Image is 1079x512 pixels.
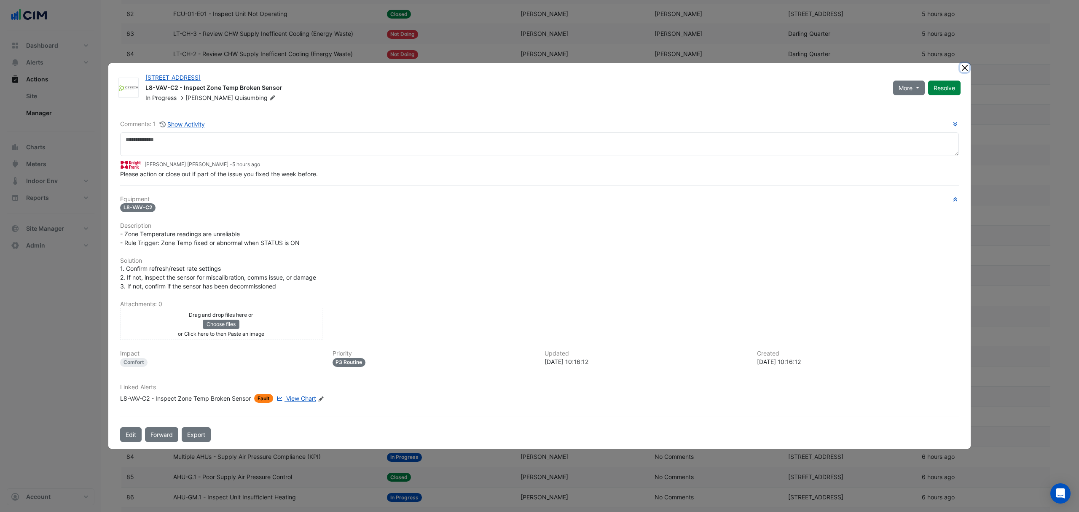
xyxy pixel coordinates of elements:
div: [DATE] 10:16:12 [757,357,959,366]
button: Show Activity [159,119,205,129]
span: Fault [254,394,273,403]
div: L8-VAV-C2 - Inspect Zone Temp Broken Sensor [145,84,883,94]
h6: Impact [120,350,322,357]
span: More [899,84,913,92]
h6: Solution [120,257,959,264]
h6: Attachments: 0 [120,301,959,308]
button: Forward [145,427,178,442]
a: Export [182,427,211,442]
button: More [893,81,925,95]
div: Comments: 1 [120,119,205,129]
h6: Updated [545,350,747,357]
span: - Zone Temperature readings are unreliable - Rule Trigger: Zone Temp fixed or abnormal when STATU... [120,230,300,246]
span: Please action or close out if part of the issue you fixed the week before. [120,170,318,178]
button: Close [960,63,969,72]
span: In Progress [145,94,177,101]
div: Open Intercom Messenger [1050,483,1071,504]
fa-icon: Edit Linked Alerts [318,396,324,402]
small: or Click here to then Paste an image [178,331,264,337]
a: [STREET_ADDRESS] [145,74,201,81]
span: -> [178,94,184,101]
div: [DATE] 10:16:12 [545,357,747,366]
h6: Equipment [120,196,959,203]
img: OzTech [119,84,138,92]
h6: Description [120,222,959,229]
span: 1. Confirm refresh/reset rate settings 2. If not, inspect the sensor for miscalibration, comms is... [120,265,316,290]
span: View Chart [286,395,316,402]
img: Knight Frank [120,160,141,169]
button: Resolve [928,81,961,95]
button: Choose files [203,320,239,329]
h6: Priority [333,350,535,357]
button: Edit [120,427,142,442]
div: L8-VAV-C2 - Inspect Zone Temp Broken Sensor [120,394,251,403]
div: P3 Routine [333,358,366,367]
h6: Linked Alerts [120,384,959,391]
a: View Chart [275,394,316,403]
div: Comfort [120,358,148,367]
small: [PERSON_NAME] [PERSON_NAME] - [145,161,260,168]
span: [PERSON_NAME] [185,94,233,101]
h6: Created [757,350,959,357]
span: 2025-10-10 10:16:12 [232,161,260,167]
span: L8-VAV-C2 [120,203,156,212]
small: Drag and drop files here or [189,312,253,318]
span: Quisumbing [235,94,277,102]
